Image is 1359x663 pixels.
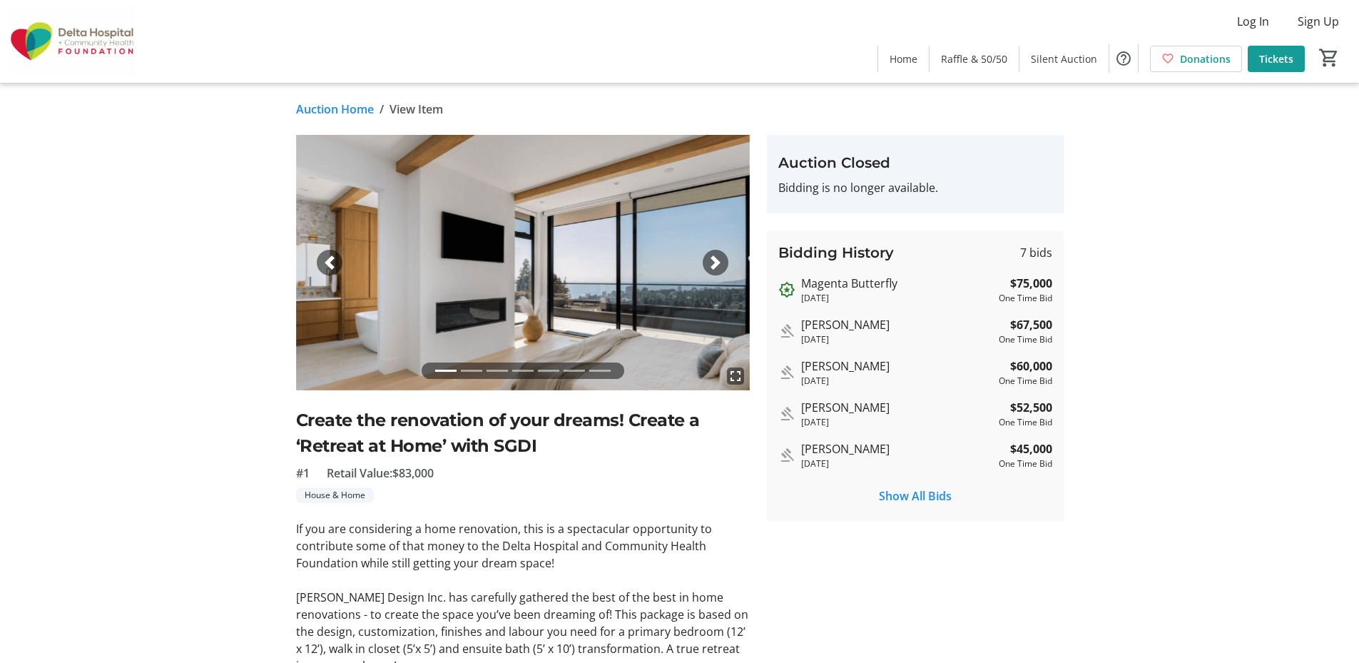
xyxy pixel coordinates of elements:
tr-label-badge: House & Home [296,487,374,503]
div: [DATE] [801,457,993,470]
button: Log In [1226,10,1281,33]
span: 7 bids [1020,244,1052,261]
div: One Time Bid [999,292,1052,305]
img: Image [296,135,750,390]
p: If you are considering a home renovation, this is a spectacular opportunity to contribute some of... [296,520,750,572]
h3: Bidding History [778,242,894,263]
mat-icon: Outbid [778,281,795,298]
a: Donations [1150,46,1242,72]
strong: $52,500 [1010,399,1052,416]
mat-icon: Outbid [778,323,795,340]
span: Log In [1237,13,1269,30]
div: One Time Bid [999,416,1052,429]
h3: Auction Closed [778,152,1052,173]
mat-icon: Outbid [778,364,795,381]
strong: $67,500 [1010,316,1052,333]
a: Home [878,46,929,72]
span: Sign Up [1298,13,1339,30]
strong: $75,000 [1010,275,1052,292]
span: Silent Auction [1031,51,1097,66]
div: Magenta Butterfly [801,275,993,292]
div: [PERSON_NAME] [801,399,993,416]
strong: $60,000 [1010,358,1052,375]
span: Tickets [1259,51,1293,66]
div: One Time Bid [999,375,1052,388]
span: / [380,101,384,118]
a: Auction Home [296,101,374,118]
div: [PERSON_NAME] [801,358,993,375]
img: Delta Hospital and Community Health Foundation's Logo [9,6,136,77]
button: Cart [1316,45,1342,71]
span: Donations [1180,51,1231,66]
a: Tickets [1248,46,1305,72]
a: Raffle & 50/50 [930,46,1019,72]
div: [DATE] [801,292,993,305]
div: [DATE] [801,333,993,346]
div: One Time Bid [999,333,1052,346]
button: Help [1109,44,1138,73]
div: One Time Bid [999,457,1052,470]
span: Home [890,51,917,66]
h2: Create the renovation of your dreams! Create a ‘Retreat at Home’ with SGDI [296,408,750,459]
span: Show All Bids [879,487,952,505]
span: Retail Value: $83,000 [327,465,434,482]
button: Show All Bids [778,482,1052,510]
mat-icon: Outbid [778,447,795,464]
span: Raffle & 50/50 [941,51,1007,66]
div: [DATE] [801,416,993,429]
strong: $45,000 [1010,440,1052,457]
div: [PERSON_NAME] [801,440,993,457]
div: [DATE] [801,375,993,388]
a: Silent Auction [1019,46,1109,72]
div: [PERSON_NAME] [801,316,993,333]
p: Bidding is no longer available. [778,179,1052,196]
span: View Item [390,101,443,118]
mat-icon: Outbid [778,405,795,422]
button: Sign Up [1286,10,1350,33]
mat-icon: fullscreen [727,368,744,385]
span: #1 [296,465,310,482]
